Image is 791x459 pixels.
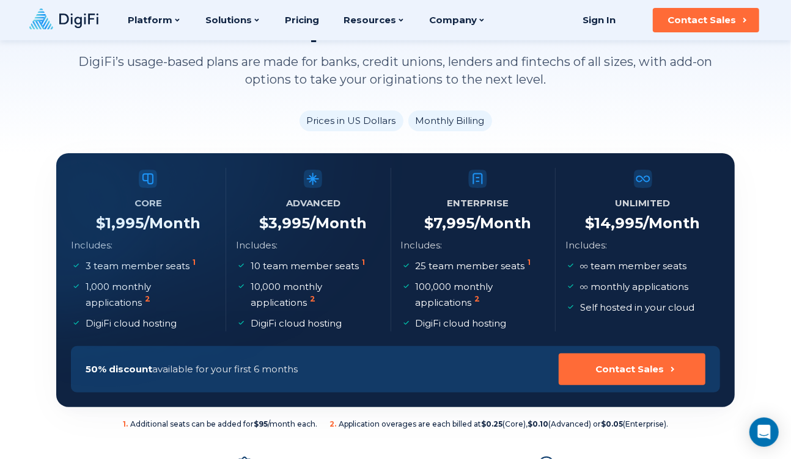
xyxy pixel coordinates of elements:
[86,316,177,331] p: DigiFi cloud hosting
[559,353,705,385] button: Contact Sales
[568,8,631,32] a: Sign In
[416,258,534,274] p: 25 team member seats
[447,195,509,212] h5: Enterprise
[123,419,317,429] span: Additional seats can be added for /month each.
[145,294,150,303] sup: 2
[416,316,507,331] p: DigiFi cloud hosting
[644,214,701,232] span: /Month
[310,294,315,303] sup: 2
[329,419,336,428] sup: 2 .
[595,363,664,375] div: Contact Sales
[668,14,736,26] div: Contact Sales
[86,361,298,377] p: available for your first 6 months
[56,53,735,89] p: DigiFi’s usage-based plans are made for banks, credit unions, lenders and fintechs of all sizes, ...
[193,258,196,267] sup: 1
[481,419,502,428] b: $0.25
[474,214,531,232] span: /Month
[408,110,492,131] li: Monthly Billing
[653,8,759,32] button: Contact Sales
[251,316,342,331] p: DigiFi cloud hosting
[300,110,403,131] li: Prices in US Dollars
[259,214,367,233] h4: $ 3,995
[586,214,701,233] h4: $ 14,995
[329,419,668,429] span: Application overages are each billed at (Core), (Advanced) or (Enterprise).
[475,294,480,303] sup: 2
[254,419,268,428] b: $95
[86,363,152,375] span: 50% discount
[232,7,559,43] h2: Compare Our Plans
[362,258,365,267] sup: 1
[251,279,378,311] p: 10,000 monthly applications
[580,279,688,295] p: monthly applications
[251,258,367,274] p: 10 team member seats
[123,419,128,428] sup: 1 .
[416,279,543,311] p: 100,000 monthly applications
[401,237,443,253] p: Includes:
[580,258,686,274] p: team member seats
[424,214,531,233] h4: $ 7,995
[601,419,623,428] b: $0.05
[86,279,213,311] p: 1,000 monthly applications
[749,417,779,447] div: Open Intercom Messenger
[528,258,531,267] sup: 1
[528,419,548,428] b: $0.10
[565,237,607,253] p: Includes:
[580,300,694,316] p: Self hosted in your cloud
[310,214,367,232] span: /Month
[616,195,671,212] h5: Unlimited
[286,195,340,212] h5: Advanced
